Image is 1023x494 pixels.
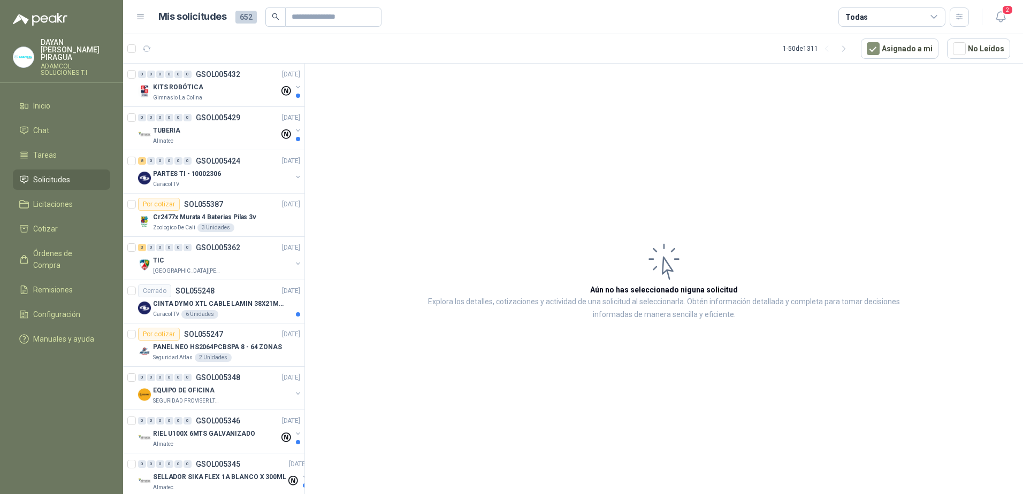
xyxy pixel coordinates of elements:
[184,374,192,381] div: 0
[33,308,80,320] span: Configuración
[13,145,110,165] a: Tareas
[282,416,300,426] p: [DATE]
[156,417,164,424] div: 0
[13,304,110,325] a: Configuración
[282,329,300,339] p: [DATE]
[13,120,110,141] a: Chat
[861,38,938,59] button: Asignado a mi
[33,223,58,235] span: Cotizar
[184,244,192,251] div: 0
[153,353,193,362] p: Seguridad Atlas
[165,460,173,468] div: 0
[138,328,180,341] div: Por cotizar
[13,194,110,214] a: Licitaciones
[174,71,182,78] div: 0
[13,219,110,239] a: Cotizar
[156,157,164,165] div: 0
[196,460,240,468] p: GSOL005345
[196,114,240,121] p: GSOL005429
[991,7,1010,27] button: 2
[184,200,223,208] p: SOL055387
[153,94,202,102] p: Gimnasio La Colina
[153,483,173,492] p: Almatec
[235,11,257,24] span: 652
[123,194,304,237] a: Por cotizarSOL055387[DATE] Company LogoCr2477x Murata 4 Baterias Pilas 3vZoologico De Cali3 Unidades
[196,374,240,381] p: GSOL005348
[196,157,240,165] p: GSOL005424
[153,180,179,189] p: Caracol TV
[147,157,155,165] div: 0
[181,310,218,319] div: 6 Unidades
[138,460,146,468] div: 0
[153,342,282,352] p: PANEL NEO HS2064PCBSPA 8 - 64 ZONAS
[165,374,173,381] div: 0
[156,244,164,251] div: 0
[174,417,182,424] div: 0
[153,126,180,136] p: TUBERIA
[174,460,182,468] div: 0
[272,13,279,20] span: search
[138,431,151,444] img: Company Logo
[282,373,300,383] p: [DATE]
[13,280,110,300] a: Remisiones
[282,156,300,166] p: [DATE]
[33,125,49,136] span: Chat
[138,374,146,381] div: 0
[138,85,151,98] img: Company Logo
[33,100,50,112] span: Inicio
[153,299,286,309] p: CINTA DYMO XTL CABLE LAMIN 38X21MMBLANCO
[174,374,182,381] div: 0
[156,460,164,468] div: 0
[196,244,240,251] p: GSOL005362
[165,71,173,78] div: 0
[33,333,94,345] span: Manuales y ayuda
[147,460,155,468] div: 0
[174,114,182,121] div: 0
[138,302,151,314] img: Company Logo
[138,155,302,189] a: 8 0 0 0 0 0 GSOL005424[DATE] Company LogoPARTES TI - 10002306Caracol TV
[289,459,307,469] p: [DATE]
[13,13,67,26] img: Logo peakr
[282,199,300,210] p: [DATE]
[845,11,868,23] div: Todas
[13,169,110,190] a: Solicitudes
[153,472,286,482] p: SELLADOR SIKA FLEX 1A BLANCO X 300ML
[138,111,302,145] a: 0 0 0 0 0 0 GSOL005429[DATE] Company LogoTUBERIAAlmatec
[138,414,302,449] a: 0 0 0 0 0 0 GSOL005346[DATE] Company LogoRIEL U100X 6MTS GALVANIZADOAlmatec
[184,157,192,165] div: 0
[138,417,146,424] div: 0
[147,71,155,78] div: 0
[147,374,155,381] div: 0
[138,198,180,211] div: Por cotizar
[1002,5,1013,15] span: 2
[138,241,302,275] a: 3 0 0 0 0 0 GSOL005362[DATE] Company LogoTIC[GEOGRAPHIC_DATA][PERSON_NAME]
[184,71,192,78] div: 0
[123,280,304,323] a: CerradoSOL055248[DATE] Company LogoCINTA DYMO XTL CABLE LAMIN 38X21MMBLANCOCaracol TV6 Unidades
[153,223,195,232] p: Zoologico De Cali
[783,40,852,57] div: 1 - 50 de 1311
[153,256,164,266] p: TIC
[13,329,110,349] a: Manuales y ayuda
[123,323,304,367] a: Por cotizarSOL055247[DATE] Company LogoPANEL NEO HS2064PCBSPA 8 - 64 ZONASSeguridad Atlas2 Unidades
[158,9,227,25] h1: Mis solicitudes
[282,286,300,296] p: [DATE]
[138,114,146,121] div: 0
[196,417,240,424] p: GSOL005346
[138,172,151,184] img: Company Logo
[138,458,309,492] a: 0 0 0 0 0 0 GSOL005345[DATE] Company LogoSELLADOR SIKA FLEX 1A BLANCO X 300MLAlmatec
[947,38,1010,59] button: No Leídos
[590,284,738,296] h3: Aún no has seleccionado niguna solicitud
[165,244,173,251] div: 0
[138,71,146,78] div: 0
[156,114,164,121] div: 0
[174,244,182,251] div: 0
[165,417,173,424] div: 0
[138,157,146,165] div: 8
[147,244,155,251] div: 0
[147,417,155,424] div: 0
[153,429,255,439] p: RIEL U100X 6MTS GALVANIZADO
[138,215,151,228] img: Company Logo
[196,71,240,78] p: GSOL005432
[147,114,155,121] div: 0
[156,71,164,78] div: 0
